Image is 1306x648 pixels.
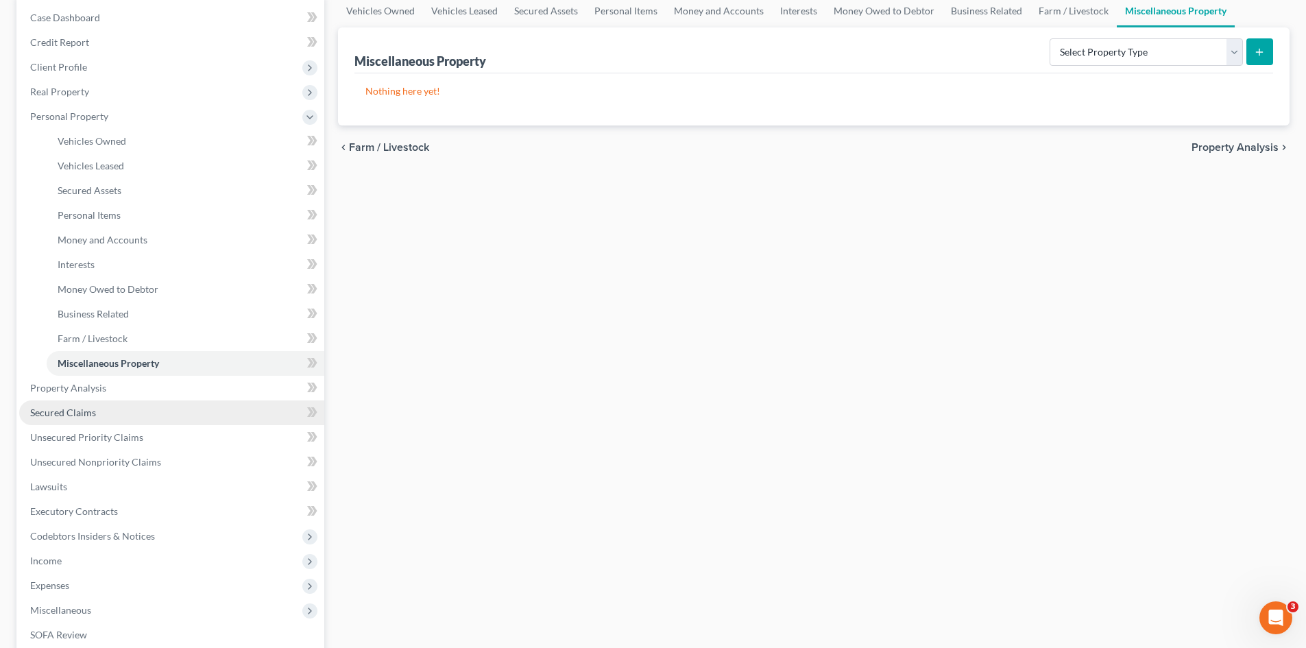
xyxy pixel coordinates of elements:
[30,86,89,97] span: Real Property
[30,629,87,640] span: SOFA Review
[30,530,155,542] span: Codebtors Insiders & Notices
[30,12,100,23] span: Case Dashboard
[365,84,1262,98] p: Nothing here yet!
[30,505,118,517] span: Executory Contracts
[47,203,324,228] a: Personal Items
[58,234,147,245] span: Money and Accounts
[1192,142,1290,153] button: Property Analysis chevron_right
[30,382,106,394] span: Property Analysis
[338,142,429,153] button: chevron_left Farm / Livestock
[58,259,95,270] span: Interests
[47,129,324,154] a: Vehicles Owned
[19,5,324,30] a: Case Dashboard
[58,283,158,295] span: Money Owed to Debtor
[58,209,121,221] span: Personal Items
[1279,142,1290,153] i: chevron_right
[47,302,324,326] a: Business Related
[30,61,87,73] span: Client Profile
[1259,601,1292,634] iframe: Intercom live chat
[58,160,124,171] span: Vehicles Leased
[349,142,429,153] span: Farm / Livestock
[1287,601,1298,612] span: 3
[30,407,96,418] span: Secured Claims
[58,333,128,344] span: Farm / Livestock
[58,308,129,320] span: Business Related
[47,252,324,277] a: Interests
[58,357,159,369] span: Miscellaneous Property
[19,623,324,647] a: SOFA Review
[58,184,121,196] span: Secured Assets
[47,351,324,376] a: Miscellaneous Property
[47,277,324,302] a: Money Owed to Debtor
[338,142,349,153] i: chevron_left
[30,456,161,468] span: Unsecured Nonpriority Claims
[354,53,486,69] div: Miscellaneous Property
[30,431,143,443] span: Unsecured Priority Claims
[19,376,324,400] a: Property Analysis
[1192,142,1279,153] span: Property Analysis
[30,110,108,122] span: Personal Property
[30,579,69,591] span: Expenses
[47,154,324,178] a: Vehicles Leased
[19,475,324,499] a: Lawsuits
[19,499,324,524] a: Executory Contracts
[19,450,324,475] a: Unsecured Nonpriority Claims
[30,481,67,492] span: Lawsuits
[30,555,62,566] span: Income
[47,178,324,203] a: Secured Assets
[58,135,126,147] span: Vehicles Owned
[30,604,91,616] span: Miscellaneous
[47,326,324,351] a: Farm / Livestock
[19,425,324,450] a: Unsecured Priority Claims
[47,228,324,252] a: Money and Accounts
[19,30,324,55] a: Credit Report
[30,36,89,48] span: Credit Report
[19,400,324,425] a: Secured Claims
